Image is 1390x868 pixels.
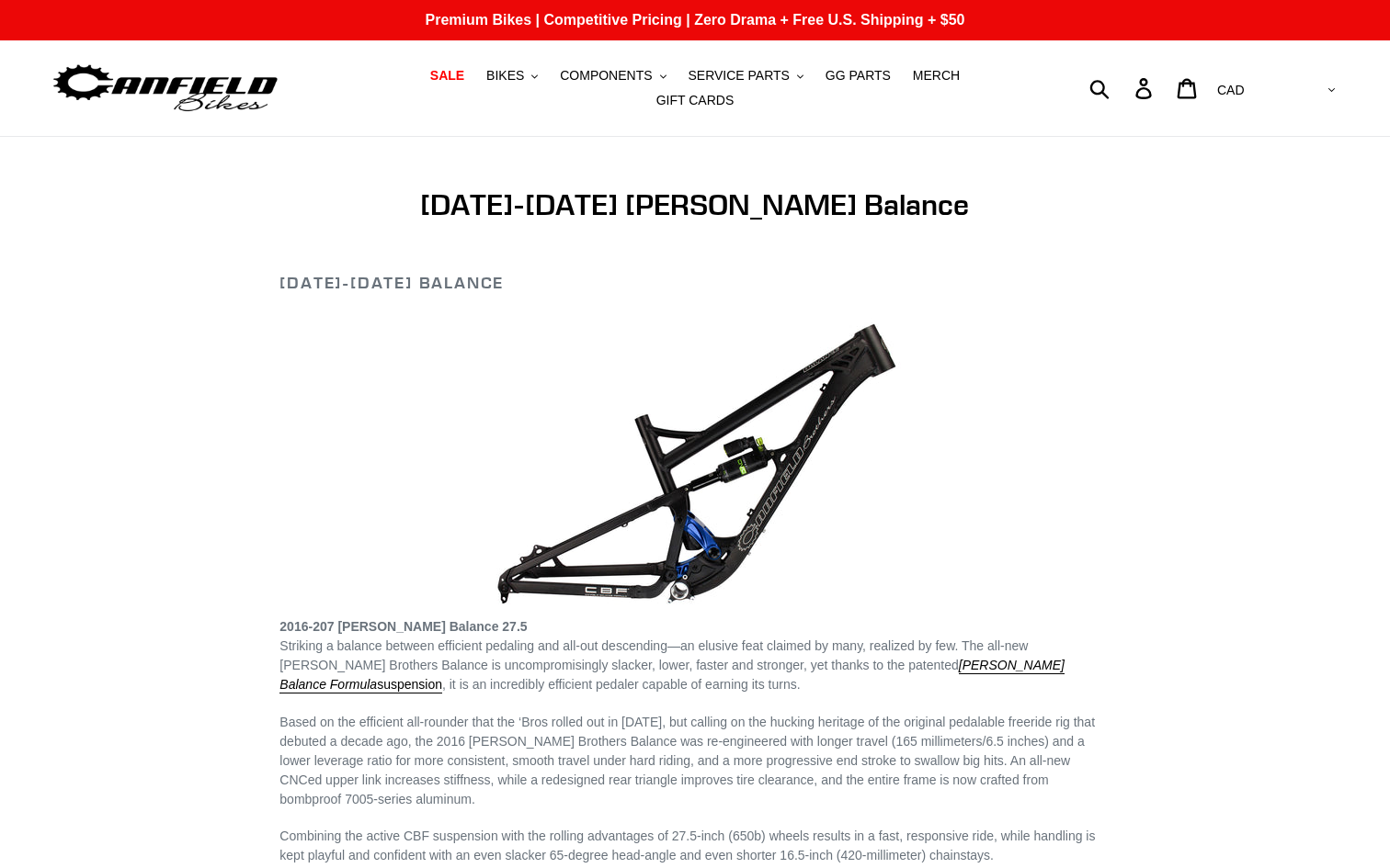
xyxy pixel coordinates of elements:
[486,68,524,84] span: BIKES
[904,63,969,88] a: MERCH
[421,63,473,88] a: SALE
[551,63,675,88] button: COMPONENTS
[279,715,1095,806] span: Based on the efficient all-rounder that the ‘Bros rolled out in [DATE], but calling on the huckin...
[279,273,1110,293] h2: [DATE]-[DATE] Balance
[279,658,1065,693] a: [PERSON_NAME] Balance Formula
[647,88,744,113] a: GIFT CARDS
[279,619,527,634] strong: 2016-207 [PERSON_NAME] Balance 27.5
[279,638,1028,672] span: Striking a balance between efficient pedaling and all-out descending—an elusive feat claimed by m...
[826,68,891,84] span: GG PARTS
[678,63,812,88] button: SERVICE PARTS
[279,829,1095,862] span: Combining the active CBF suspension with the rolling advantages of 27.5-inch (650b) wheels result...
[279,658,1065,692] span: [PERSON_NAME] Balance Formula
[377,677,800,693] span: , it is an incredibly efficient pedaler capable of earning its turns.
[656,93,735,108] span: GIFT CARDS
[816,63,900,88] a: GG PARTS
[430,68,464,84] span: SALE
[688,68,789,84] span: SERVICE PARTS
[377,677,442,693] a: suspension
[913,68,960,84] span: MERCH
[1099,68,1146,108] input: Search
[560,68,652,84] span: COMPONENTS
[279,187,1110,222] h1: [DATE]-[DATE] [PERSON_NAME] Balance
[51,60,280,118] img: Canfield Bikes
[477,63,547,88] button: BIKES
